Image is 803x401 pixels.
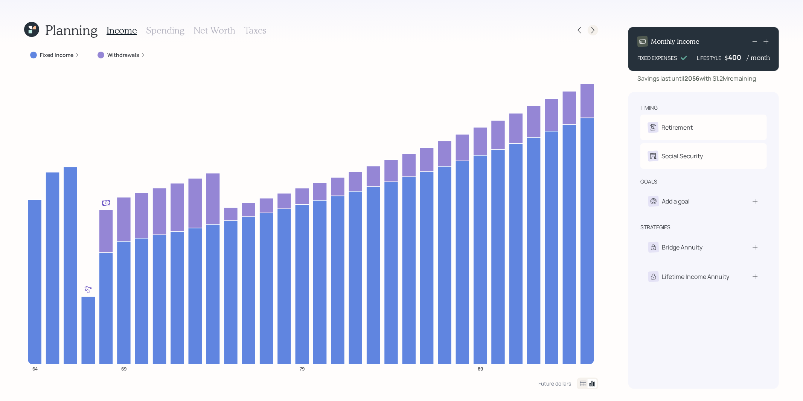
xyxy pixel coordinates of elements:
div: Bridge Annuity [662,243,702,252]
tspan: 89 [478,366,483,372]
div: LIFESTYLE [697,54,721,62]
label: Fixed Income [40,51,73,59]
h3: Income [107,25,137,36]
div: goals [640,178,657,185]
div: 400 [728,53,747,62]
tspan: 64 [32,366,38,372]
div: Future dollars [538,380,571,387]
label: Withdrawals [107,51,139,59]
div: FIXED EXPENSES [637,54,677,62]
h3: Spending [146,25,184,36]
div: Savings last until with $1.2M remaining [637,74,756,83]
div: Retirement [661,123,693,132]
tspan: 69 [121,366,126,372]
h1: Planning [45,22,98,38]
h3: Net Worth [194,25,235,36]
h4: $ [724,54,728,62]
b: 2056 [684,74,699,83]
tspan: 79 [300,366,305,372]
div: Lifetime Income Annuity [662,272,729,281]
div: timing [640,104,658,112]
div: Add a goal [662,197,690,206]
h4: Monthly Income [651,37,699,46]
div: Social Security [661,152,703,161]
h4: / month [747,54,770,62]
h3: Taxes [244,25,266,36]
div: strategies [640,223,670,231]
